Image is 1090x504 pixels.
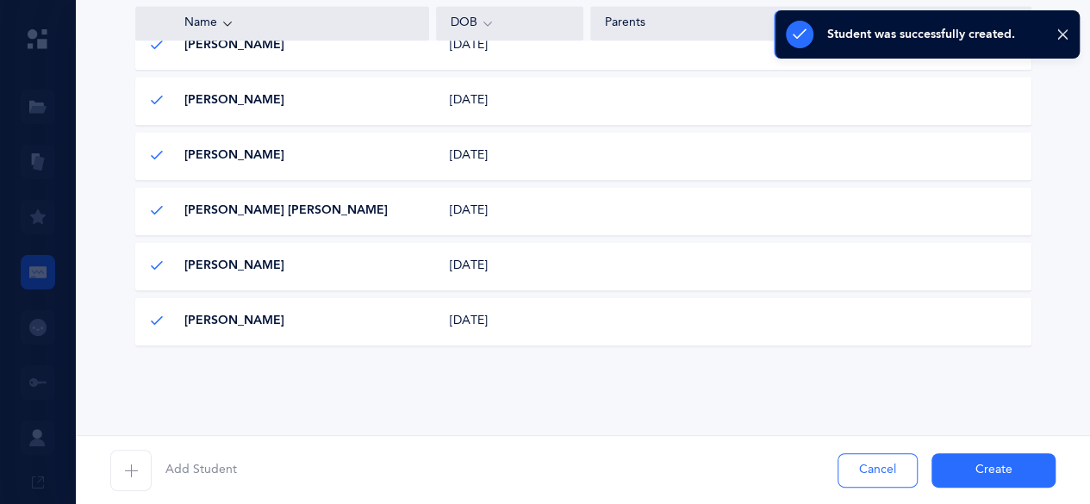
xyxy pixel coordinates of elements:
[451,15,569,34] div: DOB
[184,147,284,165] span: [PERSON_NAME]
[165,462,237,479] span: Add Student
[436,92,583,109] div: [DATE]
[436,147,583,165] div: [DATE]
[110,450,237,491] button: Add Student
[150,16,217,33] span: Name
[184,37,284,54] span: [PERSON_NAME]
[436,202,583,220] div: [DATE]
[184,313,284,330] span: [PERSON_NAME]
[931,453,1056,488] button: Create
[184,258,284,275] span: [PERSON_NAME]
[605,16,1017,33] div: Parents
[436,37,583,54] div: [DATE]
[184,92,284,109] span: [PERSON_NAME]
[838,453,918,488] button: Cancel
[184,202,388,220] span: [PERSON_NAME] [PERSON_NAME]
[1004,418,1069,483] iframe: Drift Widget Chat Controller
[827,28,1015,41] div: Student was successfully created.
[436,313,583,330] div: [DATE]
[436,258,583,275] div: [DATE]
